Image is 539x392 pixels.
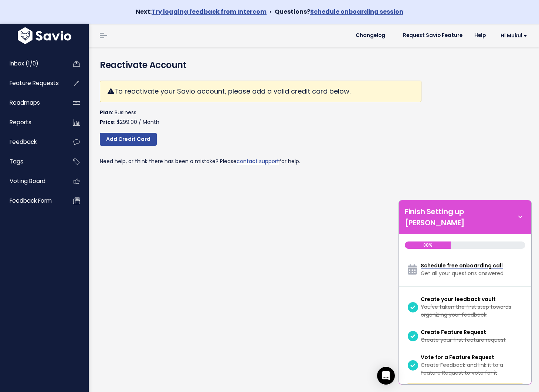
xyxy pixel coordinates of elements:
div: To reactivate your Savio account, please add a valid credit card below. [100,81,421,102]
h5: Finish Setting up [PERSON_NAME] [405,206,515,228]
span: Changelog [356,33,385,38]
div: Open Intercom Messenger [377,367,395,385]
a: contact support [237,158,279,165]
span: Tags [10,158,23,165]
span: Hi Mukul [501,33,527,38]
a: Try logging feedback from Intercom [152,7,267,16]
span: Reports [10,118,31,126]
span: Create Feedback and link it to a Feature Request to vote for it [421,361,503,376]
h4: Reactivate Account [100,58,528,72]
span: You've taken the first step towards organizing your feedback [421,303,511,318]
span: Voting Board [10,177,45,185]
a: Tags [2,153,61,170]
strong: Plan [100,109,112,116]
span: Create Feature Request [421,328,486,336]
span: • [269,7,272,16]
span: Feedback [10,138,37,146]
span: Vote for a Feature Request [421,354,494,361]
span: Get all your questions answered [421,270,504,277]
span: Feedback form [10,197,52,205]
span: Roadmaps [10,99,40,107]
a: Hi Mukul [492,30,533,41]
p: : Business : $299.00 / Month [100,108,421,126]
img: logo-white.9d6f32f41409.svg [16,27,73,44]
div: 38% [405,241,451,249]
a: Reports [2,114,61,131]
p: Need help, or think there has been a mistake? Please for help. [100,157,421,166]
a: Inbox (1/0) [2,55,61,72]
a: Voting Board [2,173,61,190]
span: Create your feedback vault [421,295,496,303]
strong: Price [100,118,114,126]
span: Schedule free onboarding call [421,262,503,269]
strong: Next: [136,7,267,16]
a: Request Savio Feature [397,30,468,41]
a: Feedback [2,134,61,151]
span: Feature Requests [10,79,59,87]
span: Inbox (1/0) [10,60,38,67]
a: Feature Requests [2,75,61,92]
a: Schedule onboarding session [310,7,403,16]
a: Schedule free onboarding call Get all your questions answered [405,259,525,280]
span: Create your first feature request [421,336,506,344]
strong: Questions? [275,7,403,16]
a: Roadmaps [2,94,61,111]
a: Feedback form [2,192,61,209]
a: Help [468,30,492,41]
a: Add Credit Card [100,133,157,146]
